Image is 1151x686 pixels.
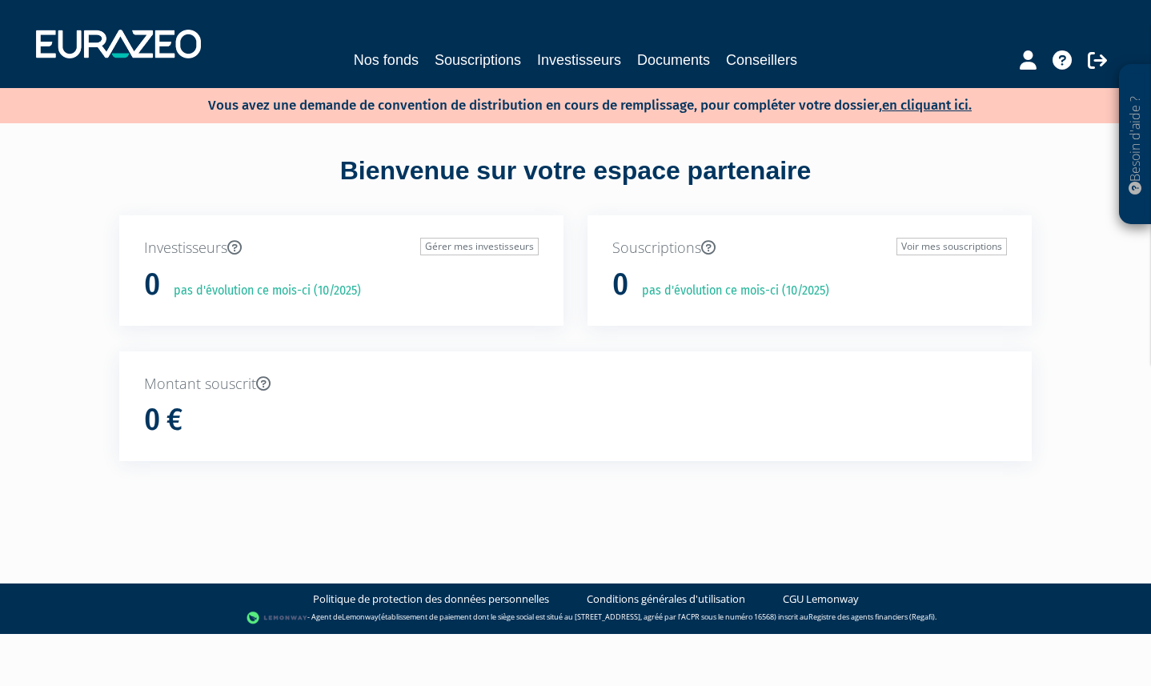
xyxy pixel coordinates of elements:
a: Lemonway [342,612,379,623]
a: Investisseurs [537,49,621,71]
p: Montant souscrit [144,374,1007,395]
a: Conseillers [726,49,797,71]
h1: 0 [144,268,160,302]
p: Besoin d'aide ? [1126,73,1145,217]
a: CGU Lemonway [783,592,859,607]
p: Souscriptions [612,238,1007,259]
a: en cliquant ici. [882,97,972,114]
div: Bienvenue sur votre espace partenaire [107,153,1044,215]
a: Documents [637,49,710,71]
a: Gérer mes investisseurs [420,238,539,255]
a: Conditions générales d'utilisation [587,592,745,607]
h1: 0 € [144,403,182,437]
p: pas d'évolution ce mois-ci (10/2025) [162,282,361,300]
a: Politique de protection des données personnelles [313,592,549,607]
p: pas d'évolution ce mois-ci (10/2025) [631,282,829,300]
p: Vous avez une demande de convention de distribution en cours de remplissage, pour compléter votre... [162,92,972,115]
img: 1732889491-logotype_eurazeo_blanc_rvb.png [36,30,201,58]
div: - Agent de (établissement de paiement dont le siège social est situé au [STREET_ADDRESS], agréé p... [16,610,1135,626]
p: Investisseurs [144,238,539,259]
a: Souscriptions [435,49,521,71]
a: Registre des agents financiers (Regafi) [808,612,935,623]
a: Nos fonds [354,49,419,71]
h1: 0 [612,268,628,302]
a: Voir mes souscriptions [896,238,1007,255]
img: logo-lemonway.png [247,610,308,626]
